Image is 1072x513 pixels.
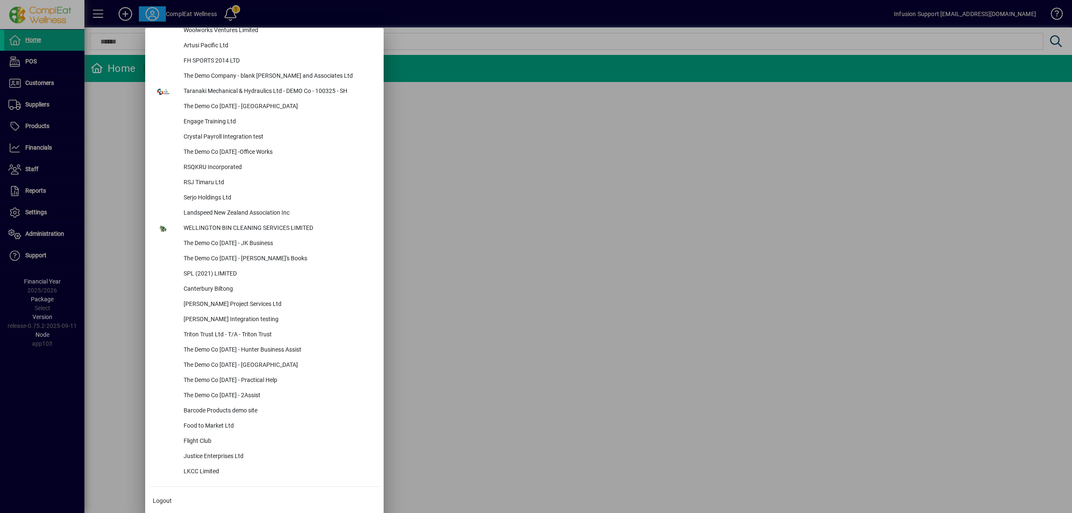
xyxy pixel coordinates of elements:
[177,69,379,84] div: The Demo Company - blank [PERSON_NAME] and Associates Ltd
[177,388,379,404] div: The Demo Co [DATE] - 2Assist
[149,494,379,509] button: Logout
[149,115,379,130] button: Engage Training Ltd
[149,23,379,38] button: Woolworks Ventures Limited
[149,99,379,115] button: The Demo Co [DATE] - [GEOGRAPHIC_DATA]
[177,312,379,327] div: [PERSON_NAME] Integration testing
[149,175,379,191] button: RSJ Timaru Ltd
[149,221,379,236] button: WELLINGTON BIN CLEANING SERVICES LIMITED
[177,464,379,480] div: LKCC Limited
[149,404,379,419] button: Barcode Products demo site
[177,130,379,145] div: Crystal Payroll Integration test
[177,373,379,388] div: The Demo Co [DATE] - Practical Help
[177,145,379,160] div: The Demo Co [DATE] -Office Works
[149,373,379,388] button: The Demo Co [DATE] - Practical Help
[177,282,379,297] div: Canterbury Biltong
[177,343,379,358] div: The Demo Co [DATE] - Hunter Business Assist
[177,449,379,464] div: Justice Enterprises Ltd
[177,115,379,130] div: Engage Training Ltd
[149,206,379,221] button: Landspeed New Zealand Association Inc
[177,221,379,236] div: WELLINGTON BIN CLEANING SERVICES LIMITED
[149,327,379,343] button: Triton Trust Ltd - T/A - Triton Trust
[149,191,379,206] button: Serjo Holdings Ltd
[149,69,379,84] button: The Demo Company - blank [PERSON_NAME] and Associates Ltd
[149,282,379,297] button: Canterbury Biltong
[177,236,379,251] div: The Demo Co [DATE] - JK Business
[177,206,379,221] div: Landspeed New Zealand Association Inc
[149,236,379,251] button: The Demo Co [DATE] - JK Business
[153,497,172,505] span: Logout
[177,175,379,191] div: RSJ Timaru Ltd
[149,434,379,449] button: Flight Club
[177,160,379,175] div: RSQKRU Incorporated
[177,54,379,69] div: FH SPORTS 2014 LTD
[149,343,379,358] button: The Demo Co [DATE] - Hunter Business Assist
[177,327,379,343] div: Triton Trust Ltd - T/A - Triton Trust
[177,84,379,99] div: Taranaki Mechanical & Hydraulics Ltd - DEMO Co - 100325 - SH
[149,267,379,282] button: SPL (2021) LIMITED
[177,99,379,115] div: The Demo Co [DATE] - [GEOGRAPHIC_DATA]
[149,251,379,267] button: The Demo Co [DATE] - [PERSON_NAME]'s Books
[177,267,379,282] div: SPL (2021) LIMITED
[177,38,379,54] div: Artusi Pacific Ltd
[177,191,379,206] div: Serjo Holdings Ltd
[177,358,379,373] div: The Demo Co [DATE] - [GEOGRAPHIC_DATA]
[177,404,379,419] div: Barcode Products demo site
[149,358,379,373] button: The Demo Co [DATE] - [GEOGRAPHIC_DATA]
[149,145,379,160] button: The Demo Co [DATE] -Office Works
[149,84,379,99] button: Taranaki Mechanical & Hydraulics Ltd - DEMO Co - 100325 - SH
[149,449,379,464] button: Justice Enterprises Ltd
[149,160,379,175] button: RSQKRU Incorporated
[177,23,379,38] div: Woolworks Ventures Limited
[149,388,379,404] button: The Demo Co [DATE] - 2Assist
[149,130,379,145] button: Crystal Payroll Integration test
[149,312,379,327] button: [PERSON_NAME] Integration testing
[149,464,379,480] button: LKCC Limited
[177,297,379,312] div: [PERSON_NAME] Project Services Ltd
[177,419,379,434] div: Food to Market Ltd
[149,38,379,54] button: Artusi Pacific Ltd
[177,251,379,267] div: The Demo Co [DATE] - [PERSON_NAME]'s Books
[149,54,379,69] button: FH SPORTS 2014 LTD
[177,434,379,449] div: Flight Club
[149,419,379,434] button: Food to Market Ltd
[149,297,379,312] button: [PERSON_NAME] Project Services Ltd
